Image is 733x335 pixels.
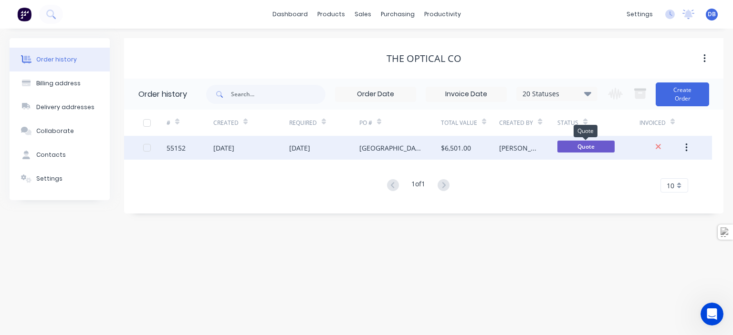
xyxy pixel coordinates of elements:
[213,143,234,153] div: [DATE]
[441,143,471,153] div: $6,501.00
[10,71,110,95] button: Billing address
[17,7,31,21] img: Factory
[10,167,110,191] button: Settings
[167,143,186,153] div: 55152
[639,119,666,127] div: Invoiced
[36,103,94,112] div: Delivery addresses
[167,119,170,127] div: #
[10,119,110,143] button: Collaborate
[376,7,419,21] div: purchasing
[426,87,506,102] input: Invoice Date
[213,119,239,127] div: Created
[499,119,533,127] div: Created By
[499,110,557,136] div: Created By
[138,89,187,100] div: Order history
[419,7,466,21] div: productivity
[213,110,289,136] div: Created
[36,174,63,183] div: Settings
[517,89,597,99] div: 20 Statuses
[231,85,325,104] input: Search...
[622,7,658,21] div: settings
[289,110,359,136] div: Required
[708,10,716,19] span: DB
[701,303,723,325] iframe: Intercom live chat
[36,151,66,159] div: Contacts
[639,110,686,136] div: Invoiced
[557,141,615,152] span: Quote
[441,119,477,127] div: Total Value
[411,179,425,193] div: 1 of 1
[167,110,213,136] div: #
[10,95,110,119] button: Delivery addresses
[557,110,639,136] div: Status
[36,127,74,135] div: Collaborate
[667,181,674,191] span: 10
[499,143,538,153] div: [PERSON_NAME]
[289,119,317,127] div: Required
[10,143,110,167] button: Contacts
[36,55,77,64] div: Order history
[10,48,110,71] button: Order history
[350,7,376,21] div: sales
[557,119,578,127] div: Status
[441,110,499,136] div: Total Value
[335,87,416,102] input: Order Date
[656,82,709,106] button: Create Order
[268,7,313,21] a: dashboard
[359,143,422,153] div: [GEOGRAPHIC_DATA]
[359,119,372,127] div: PO #
[359,110,441,136] div: PO #
[313,7,350,21] div: products
[36,79,81,88] div: Billing address
[289,143,310,153] div: [DATE]
[387,53,461,64] div: The Optical Co
[574,125,597,137] div: Quote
